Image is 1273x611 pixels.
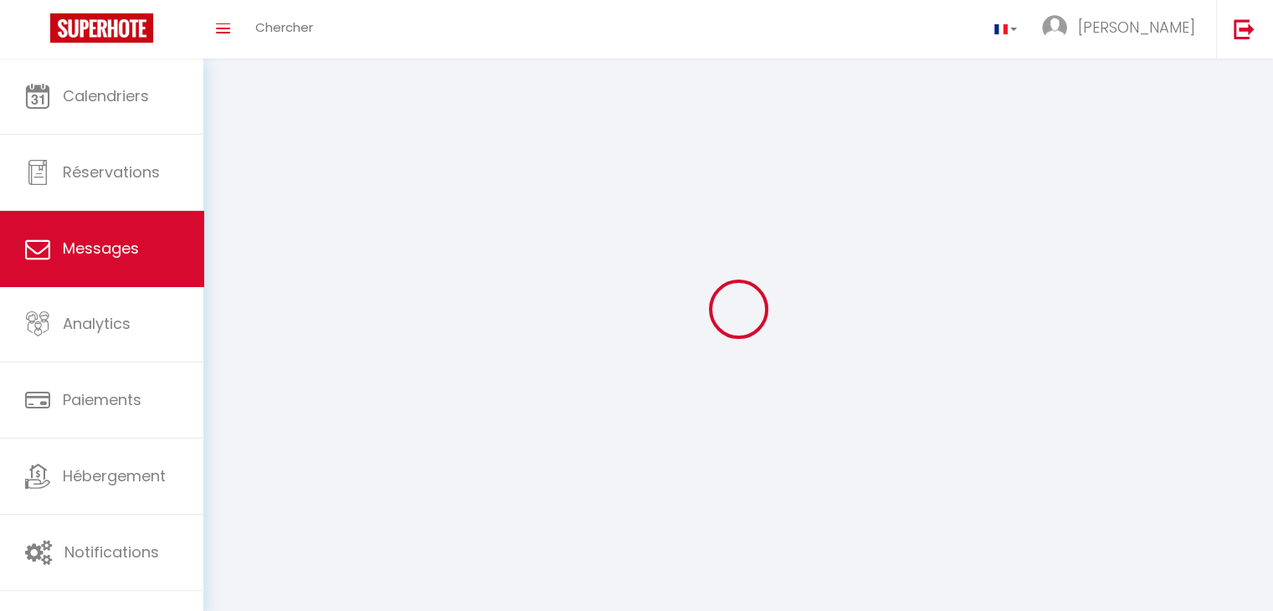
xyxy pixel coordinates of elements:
[1042,15,1067,40] img: ...
[1234,18,1255,39] img: logout
[255,18,313,36] span: Chercher
[63,465,166,486] span: Hébergement
[64,542,159,562] span: Notifications
[1078,17,1195,38] span: [PERSON_NAME]
[63,85,149,106] span: Calendriers
[63,313,131,334] span: Analytics
[50,13,153,43] img: Super Booking
[13,7,64,57] button: Ouvrir le widget de chat LiveChat
[63,389,141,410] span: Paiements
[63,162,160,182] span: Réservations
[63,238,139,259] span: Messages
